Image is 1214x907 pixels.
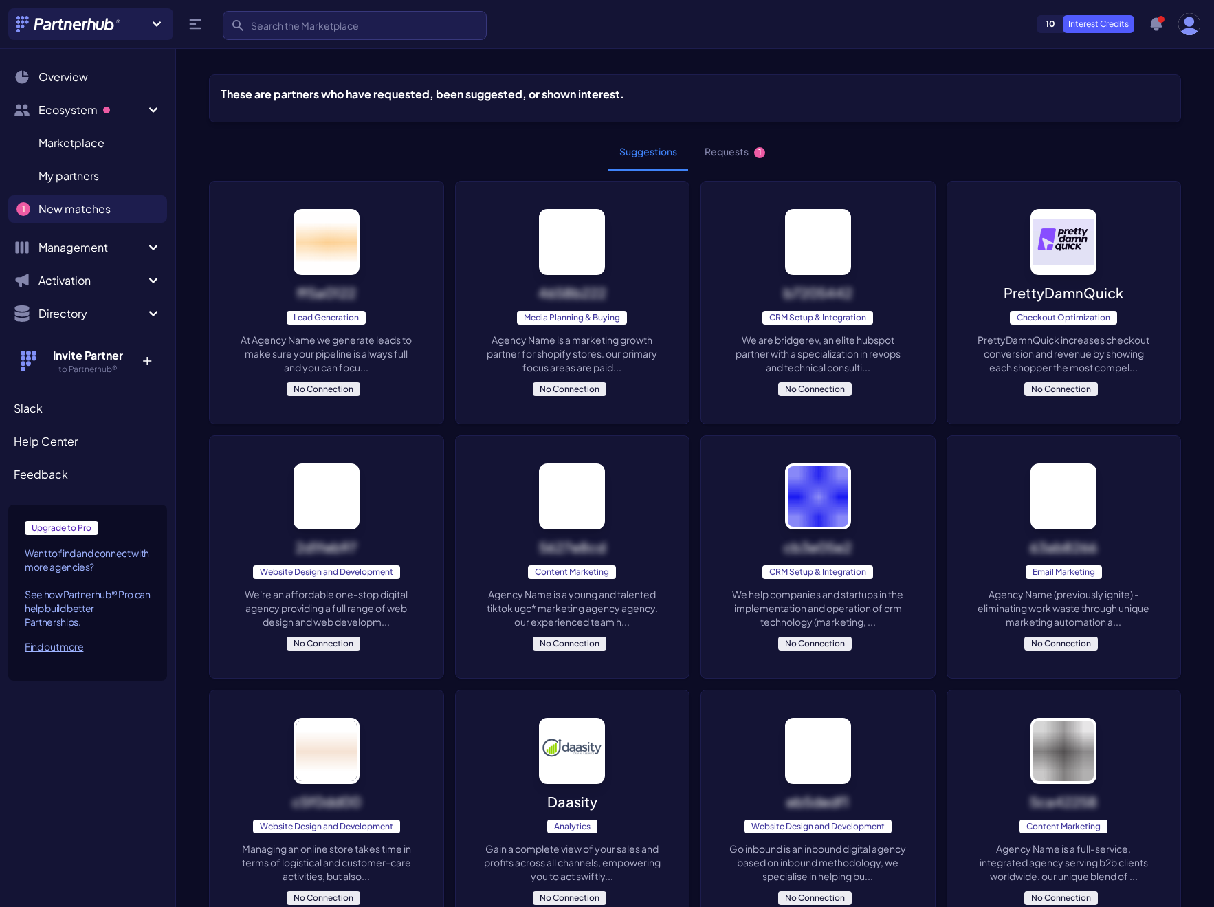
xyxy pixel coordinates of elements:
[16,202,30,216] span: 1
[1019,820,1107,833] span: Content Marketing
[8,234,167,261] button: Management
[287,891,360,905] span: No Connection
[221,86,624,102] h5: These are partners who have requested, been suggested, or shown interest.
[785,463,851,529] img: image_alt
[539,463,605,529] img: image_alt
[8,300,167,327] button: Directory
[1030,718,1096,784] img: image_alt
[483,587,662,629] p: Agency Name is a young and talented tiktok ugc* marketing agency agency. our experienced team h...
[8,395,167,422] a: Slack
[947,435,1182,679] a: image_alt 63ab8266Email MarketingAgency Name (previously ignite) - eliminating work waste through...
[785,718,851,784] img: image_alt
[539,538,606,557] p: 5627e8cd
[1037,15,1134,33] a: 10Interest Credits
[209,435,444,679] a: image_alt 2d1feb97Website Design and DevelopmentWe're an affordable one-stop digital agency provi...
[700,435,936,679] a: image_alt cb3e05e2CRM Setup & IntegrationWe help companies and startups in the implementation and...
[1178,13,1200,35] img: user photo
[237,333,416,374] p: At Agency Name we generate leads to make sure your pipeline is always full and you can focu...
[132,347,162,369] p: +
[8,428,167,455] a: Help Center
[729,333,907,374] p: We are bridgerev, an elite hubspot partner with a specialization in revops and technical consulti...
[8,267,167,294] button: Activation
[14,433,78,450] span: Help Center
[237,842,416,883] p: Managing an online store takes time in terms of logistical and customer-care activities, but also...
[1004,283,1123,303] p: PrettyDamnQuick
[975,842,1154,883] p: Agency Name is a full-service, integrated agency serving b2b clients worldwide. our unique blend ...
[762,311,873,325] span: CRM Setup & Integration
[292,792,361,811] p: c5f0dd00
[975,587,1154,629] p: Agency Name (previously ignite) - eliminating work waste through unique marketing automation a...
[38,69,88,85] span: Overview
[8,505,167,681] a: Upgrade to Pro Want to find and connect with more agencies?See how Partnerhub® Pro can help build...
[1030,209,1096,275] img: image_alt
[1010,311,1117,325] span: Checkout Optimization
[223,11,487,40] input: Search the Marketplace
[38,102,145,118] span: Ecosystem
[43,364,132,375] h5: to Partnerhub®
[729,587,907,629] p: We help companies and startups in the implementation and operation of crm technology (marketing, ...
[784,538,852,557] p: cb3e05e2
[8,162,167,190] a: My partners
[1024,382,1098,396] span: No Connection
[14,466,68,483] span: Feedback
[1037,16,1063,32] span: 10
[455,435,690,679] a: image_alt 5627e8cdContent MarketingAgency Name is a young and talented tiktok ugc* marketing agen...
[533,382,606,396] span: No Connection
[253,820,400,833] span: Website Design and Development
[1030,538,1097,557] p: 63ab8266
[744,820,892,833] span: Website Design and Development
[538,283,606,303] p: 4658b222
[38,201,111,217] span: New matches
[8,461,167,488] a: Feedback
[533,891,606,905] span: No Connection
[8,63,167,91] a: Overview
[517,311,627,325] span: Media Planning & Buying
[1063,15,1134,33] p: Interest Credits
[694,133,776,171] button: Requests
[38,168,99,184] span: My partners
[237,587,416,629] p: We're an affordable one-stop digital agency providing a full range of web design and web developm...
[1024,637,1098,651] span: No Connection
[528,565,616,579] span: Content Marketing
[14,400,43,417] span: Slack
[25,640,151,653] div: Find out more
[785,209,851,275] img: image_alt
[762,565,873,579] span: CRM Setup & Integration
[608,133,688,171] button: Suggestions
[294,463,360,529] img: image_alt
[25,521,98,535] span: Upgrade to Pro
[533,637,606,651] span: No Connection
[483,333,662,374] p: Agency Name is a marketing growth partner for shopify stores. our primary focus areas are paid...
[294,718,360,784] img: image_alt
[539,718,605,784] img: image_alt
[296,538,357,557] p: 2d1feb97
[8,336,167,386] button: Invite Partner to Partnerhub® +
[8,195,167,223] a: New matches
[975,333,1154,374] p: PrettyDamnQuick increases checkout conversion and revenue by showing each shopper the most compel...
[294,209,360,275] img: image_alt
[287,311,366,325] span: Lead Generation
[8,129,167,157] a: Marketplace
[16,16,122,32] img: Partnerhub® Logo
[778,891,852,905] span: No Connection
[455,181,690,424] a: image_alt 4658b222Media Planning & BuyingAgency Name is a marketing growth partner for shopify st...
[38,272,145,289] span: Activation
[287,637,360,651] span: No Connection
[38,239,145,256] span: Management
[786,792,849,811] p: eb5dedf1
[778,382,852,396] span: No Connection
[25,546,151,629] p: Want to find and connect with more agencies? See how Partnerhub® Pro can help build better Partne...
[729,842,907,883] p: Go inbound is an inbound digital agency based on inbound methodology, we specialise in helping bu...
[287,382,360,396] span: No Connection
[253,565,400,579] span: Website Design and Development
[38,135,104,151] span: Marketplace
[1026,565,1102,579] span: Email Marketing
[784,283,852,303] p: b7205442
[1030,463,1096,529] img: image_alt
[547,792,597,811] p: Daasity
[1024,891,1098,905] span: No Connection
[778,637,852,651] span: No Connection
[1030,792,1097,811] p: 5ca42258
[209,181,444,424] a: image_alt ff5a0122Lead GenerationAt Agency Name we generate leads to make sure your pipeline is a...
[297,283,356,303] p: ff5a0122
